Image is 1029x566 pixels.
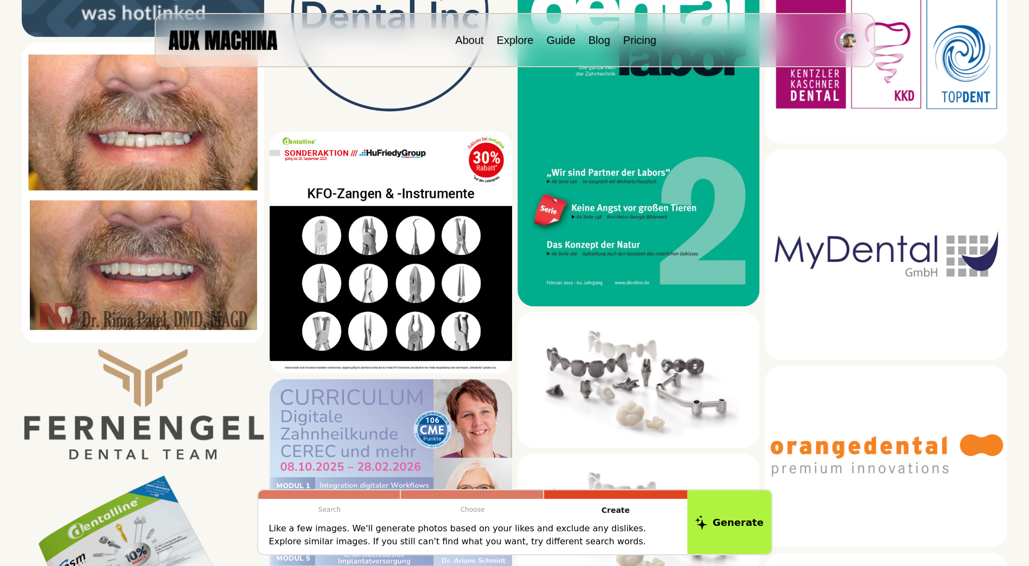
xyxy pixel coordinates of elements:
[765,365,1007,547] img: Search result
[589,34,610,46] a: Blog
[22,349,264,465] img: Search result
[455,34,483,46] a: About
[496,34,533,46] a: Explore
[169,30,277,49] img: AUX MACHINA
[765,149,1007,359] img: Search result
[270,131,512,374] img: Search result
[546,34,575,46] a: Guide
[269,522,676,548] p: Like a few images. We'll generate photos based on your likes and exclude any dislikes. Explore si...
[840,32,856,48] img: Avatar
[623,34,656,46] a: Pricing
[258,499,401,520] p: Search
[517,312,760,448] img: Search result
[401,499,544,520] p: Choose
[22,42,264,343] img: Search result
[544,499,687,522] p: Create
[687,490,771,554] button: Generate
